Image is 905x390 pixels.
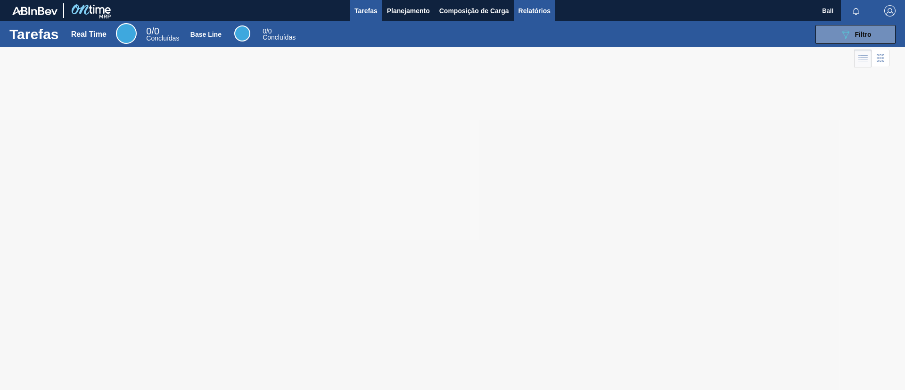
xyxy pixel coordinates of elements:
button: Filtro [815,25,896,44]
h1: Tarefas [9,29,59,40]
span: / 0 [146,26,159,36]
div: Real Time [71,30,107,39]
button: Notificações [841,4,871,17]
div: Base Line [190,31,222,38]
span: / 0 [263,27,271,35]
span: Filtro [855,31,872,38]
img: Logout [884,5,896,17]
span: Planejamento [387,5,430,17]
span: Composição de Carga [439,5,509,17]
span: Tarefas [354,5,378,17]
div: Real Time [116,23,137,44]
img: TNhmsLtSVTkK8tSr43FrP2fwEKptu5GPRR3wAAAABJRU5ErkJggg== [12,7,58,15]
span: Concluídas [146,34,179,42]
span: 0 [263,27,266,35]
span: Concluídas [263,33,296,41]
div: Real Time [146,27,179,41]
div: Base Line [263,28,296,41]
span: 0 [146,26,151,36]
span: Relatórios [518,5,551,17]
div: Base Line [234,25,250,41]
